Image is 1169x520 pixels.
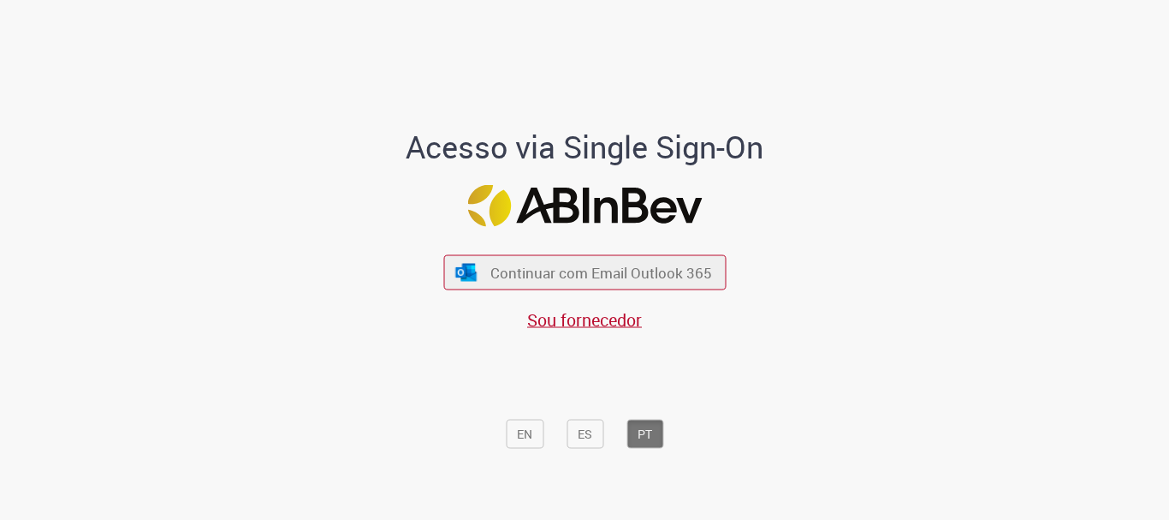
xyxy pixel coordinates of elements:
button: EN [506,420,543,449]
button: PT [626,420,663,449]
button: ícone Azure/Microsoft 360 Continuar com Email Outlook 365 [443,255,726,290]
h1: Acesso via Single Sign-On [347,130,822,164]
button: ES [567,420,603,449]
img: ícone Azure/Microsoft 360 [454,263,478,281]
img: Logo ABInBev [467,185,702,227]
span: Continuar com Email Outlook 365 [490,263,712,283]
a: Sou fornecedor [527,308,642,332]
